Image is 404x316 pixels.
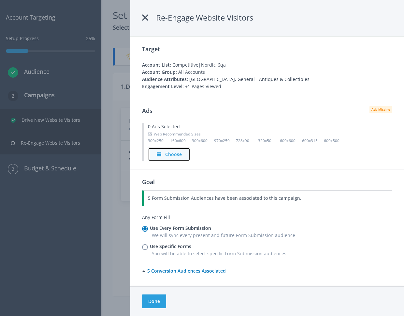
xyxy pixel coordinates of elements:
[142,62,171,68] span: Account List:
[302,137,324,144] small: 600x315
[214,137,236,144] small: 970x250
[178,69,205,75] span: All Accounts
[142,83,184,89] span: Engagement Level:
[142,106,152,115] h3: Ads
[142,177,155,186] h3: Goal
[172,62,226,68] span: Competitive|Nordic_6qa
[148,123,392,161] div: 0 Ads Selected
[371,107,390,112] span: Ads Missing
[142,69,177,75] span: Account Group:
[142,44,392,54] h3: Target
[148,148,190,161] button: Choose
[148,195,301,201] span: 5 Form Submission Audiences have been associated to this campaign.
[142,76,188,82] span: Audience Attributes:
[142,294,166,308] button: Done
[150,243,191,249] b: Use Specific Forms
[185,83,221,89] span: +1 Pages Viewed
[154,131,201,136] span: Web Recommended Sizes
[324,137,346,144] small: 600x500
[148,137,170,144] small: 300x250
[236,137,258,144] small: 728x90
[189,76,310,82] span: [GEOGRAPHIC_DATA], General - Antiques & Collectibles
[152,232,295,238] span: We will sync every present and future Form Submission audience
[192,137,214,144] small: 300x600
[142,267,232,278] button: 5 Conversion Audiences Associated
[258,137,280,144] small: 320x50
[170,137,192,144] small: 160x600
[150,225,211,231] b: Use Every Form Submission
[280,137,302,144] small: 600x600
[165,151,182,158] h4: Choose
[152,250,286,257] span: You will be able to select specific Form Submission audiences
[156,12,253,23] span: Re-Engage Website Visitors
[142,214,392,221] p: Any Form Fill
